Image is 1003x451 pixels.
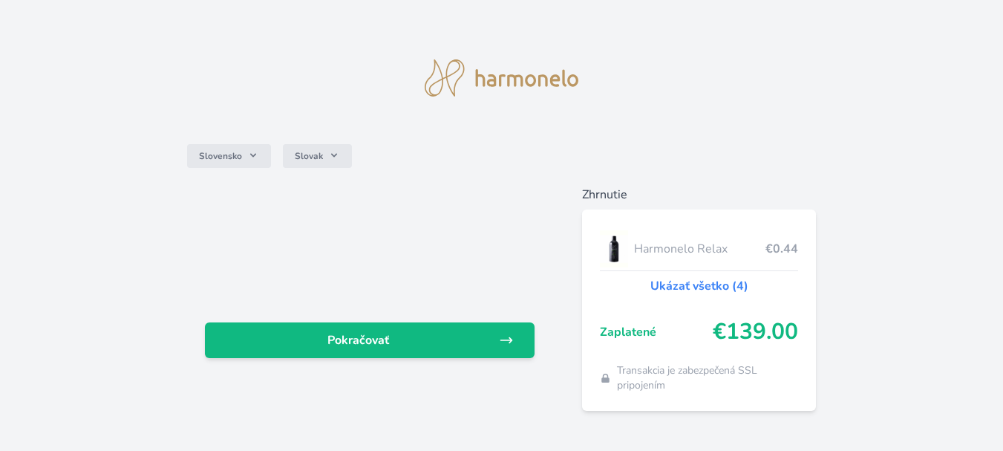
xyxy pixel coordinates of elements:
button: Slovensko [187,144,271,168]
span: Zaplatené [600,323,713,341]
h6: Zhrnutie [582,186,816,204]
span: Slovensko [199,150,242,162]
img: CLEAN_RELAX_se_stinem_x-lo.jpg [600,230,628,267]
a: Pokračovať [205,322,535,358]
span: Slovak [295,150,323,162]
img: logo.svg [425,59,579,97]
a: Ukázať všetko (4) [650,277,748,295]
span: €0.44 [765,240,798,258]
span: Pokračovať [217,331,499,349]
span: €139.00 [713,319,798,345]
span: Transakcia je zabezpečená SSL pripojením [617,363,798,393]
button: Slovak [283,144,352,168]
span: Harmonelo Relax [634,240,765,258]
